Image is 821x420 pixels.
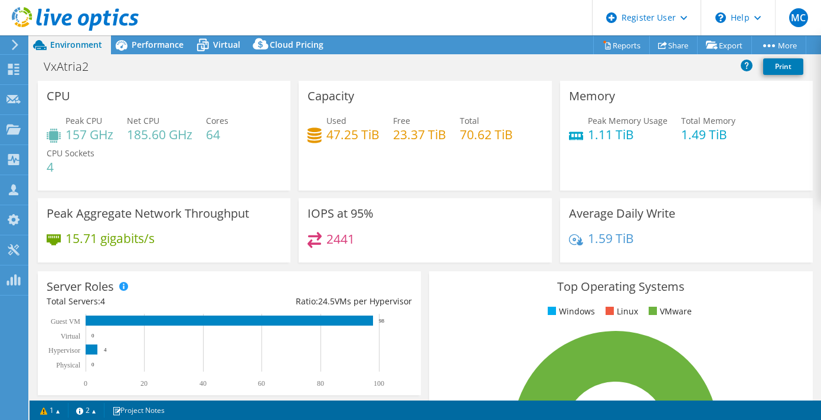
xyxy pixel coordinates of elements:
[438,280,803,293] h3: Top Operating Systems
[91,333,94,339] text: 0
[47,295,230,308] div: Total Servers:
[308,90,354,103] h3: Capacity
[308,207,374,220] h3: IOPS at 95%
[91,362,94,367] text: 0
[374,379,384,388] text: 100
[213,39,240,50] span: Virtual
[789,8,808,27] span: MC
[104,347,107,353] text: 4
[393,128,446,141] h4: 23.37 TiB
[460,115,479,126] span: Total
[32,403,68,418] a: 1
[393,115,410,126] span: Free
[38,60,107,73] h1: VxAtria2
[603,305,638,318] li: Linux
[47,90,70,103] h3: CPU
[326,115,346,126] span: Used
[51,317,80,326] text: Guest VM
[66,232,155,245] h4: 15.71 gigabits/s
[47,160,94,173] h4: 4
[681,115,735,126] span: Total Memory
[66,115,102,126] span: Peak CPU
[569,90,615,103] h3: Memory
[47,207,249,220] h3: Peak Aggregate Network Throughput
[379,318,385,324] text: 98
[649,36,698,54] a: Share
[588,232,634,245] h4: 1.59 TiB
[199,379,207,388] text: 40
[751,36,806,54] a: More
[646,305,692,318] li: VMware
[127,128,192,141] h4: 185.60 GHz
[61,332,81,340] text: Virtual
[140,379,148,388] text: 20
[681,128,735,141] h4: 1.49 TiB
[230,295,413,308] div: Ratio: VMs per Hypervisor
[569,207,675,220] h3: Average Daily Write
[47,147,94,159] span: CPU Sockets
[66,128,113,141] h4: 157 GHz
[593,36,650,54] a: Reports
[206,128,228,141] h4: 64
[84,379,87,388] text: 0
[104,403,173,418] a: Project Notes
[715,12,726,23] svg: \n
[270,39,323,50] span: Cloud Pricing
[317,379,324,388] text: 80
[132,39,184,50] span: Performance
[326,232,355,245] h4: 2441
[318,296,335,307] span: 24.5
[588,115,668,126] span: Peak Memory Usage
[47,280,114,293] h3: Server Roles
[127,115,159,126] span: Net CPU
[326,128,380,141] h4: 47.25 TiB
[460,128,513,141] h4: 70.62 TiB
[545,305,595,318] li: Windows
[206,115,228,126] span: Cores
[258,379,265,388] text: 60
[697,36,752,54] a: Export
[48,346,80,355] text: Hypervisor
[68,403,104,418] a: 2
[100,296,105,307] span: 4
[588,128,668,141] h4: 1.11 TiB
[56,361,80,369] text: Physical
[763,58,803,75] a: Print
[50,39,102,50] span: Environment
